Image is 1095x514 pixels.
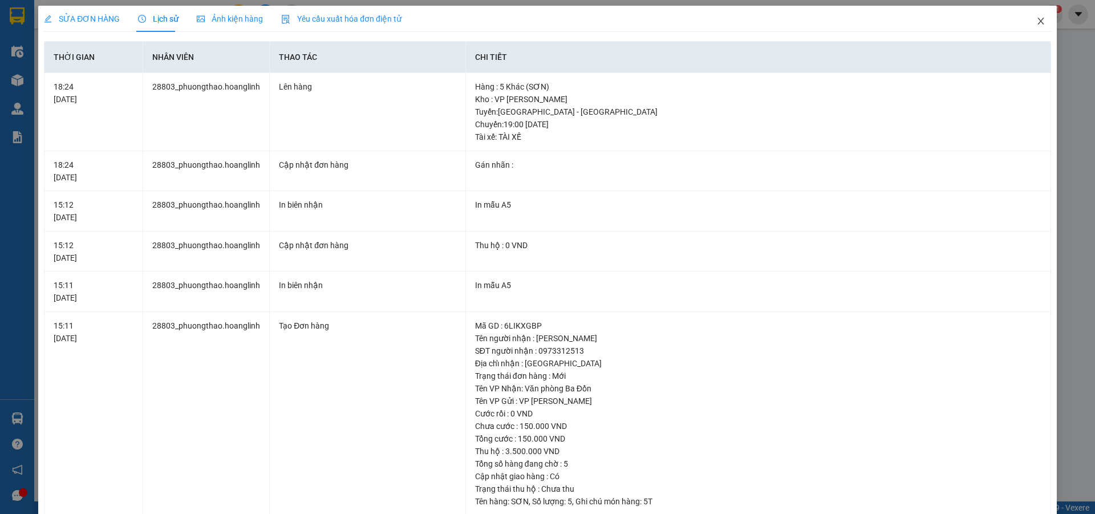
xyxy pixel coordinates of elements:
div: Thu hộ : 0 VND [475,239,1041,252]
span: clock-circle [138,15,146,23]
th: Chi tiết [466,42,1051,73]
div: 15:11 [DATE] [54,319,133,345]
span: edit [44,15,52,23]
div: SĐT người nhận : 0973312513 [475,345,1041,357]
div: Cước rồi : 0 VND [475,407,1041,420]
div: Địa chỉ nhận : [GEOGRAPHIC_DATA] [475,357,1041,370]
div: In mẫu A5 [475,199,1041,211]
span: Lịch sử [138,14,179,23]
div: Trạng thái đơn hàng : Mới [475,370,1041,382]
img: icon [281,15,290,24]
div: Kho : VP [PERSON_NAME] [475,93,1041,106]
span: 5 [567,497,572,506]
div: Hàng : 5 Khác (SƠN) [475,80,1041,93]
div: Tổng số hàng đang chờ : 5 [475,458,1041,470]
div: Cập nhật đơn hàng [279,239,456,252]
td: 28803_phuongthao.hoanglinh [143,151,270,192]
div: Tổng cước : 150.000 VND [475,432,1041,445]
div: Tên hàng: , Số lượng: , Ghi chú món hàng: [475,495,1041,508]
div: Tạo Đơn hàng [279,319,456,332]
span: SỬA ĐƠN HÀNG [44,14,120,23]
td: 28803_phuongthao.hoanglinh [143,73,270,151]
span: SƠN [511,497,529,506]
div: In mẫu A5 [475,279,1041,292]
span: Yêu cầu xuất hóa đơn điện tử [281,14,401,23]
th: Thời gian [44,42,143,73]
td: 28803_phuongthao.hoanglinh [143,232,270,272]
div: 18:24 [DATE] [54,80,133,106]
div: 18:24 [DATE] [54,159,133,184]
div: Tên VP Nhận: Văn phòng Ba Đồn [475,382,1041,395]
button: Close [1025,6,1057,38]
th: Thao tác [270,42,466,73]
span: picture [197,15,205,23]
div: 15:12 [DATE] [54,199,133,224]
div: Chưa cước : 150.000 VND [475,420,1041,432]
div: In biên nhận [279,279,456,292]
th: Nhân viên [143,42,270,73]
td: 28803_phuongthao.hoanglinh [143,272,270,312]
div: Mã GD : 6LIKXGBP [475,319,1041,332]
div: 15:11 [DATE] [54,279,133,304]
div: Gán nhãn : [475,159,1041,171]
div: In biên nhận [279,199,456,211]
div: Tuyến : [GEOGRAPHIC_DATA] - [GEOGRAPHIC_DATA] Chuyến: 19:00 [DATE] Tài xế: TÀI XẾ [475,106,1041,143]
div: Cập nhật đơn hàng [279,159,456,171]
div: Tên VP Gửi : VP [PERSON_NAME] [475,395,1041,407]
div: Tên người nhận : [PERSON_NAME] [475,332,1041,345]
td: 28803_phuongthao.hoanglinh [143,191,270,232]
div: Lên hàng [279,80,456,93]
span: 5T [643,497,652,506]
div: Trạng thái thu hộ : Chưa thu [475,483,1041,495]
div: Thu hộ : 3.500.000 VND [475,445,1041,458]
span: Ảnh kiện hàng [197,14,263,23]
div: 15:12 [DATE] [54,239,133,264]
div: Cập nhật giao hàng : Có [475,470,1041,483]
span: close [1036,17,1045,26]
